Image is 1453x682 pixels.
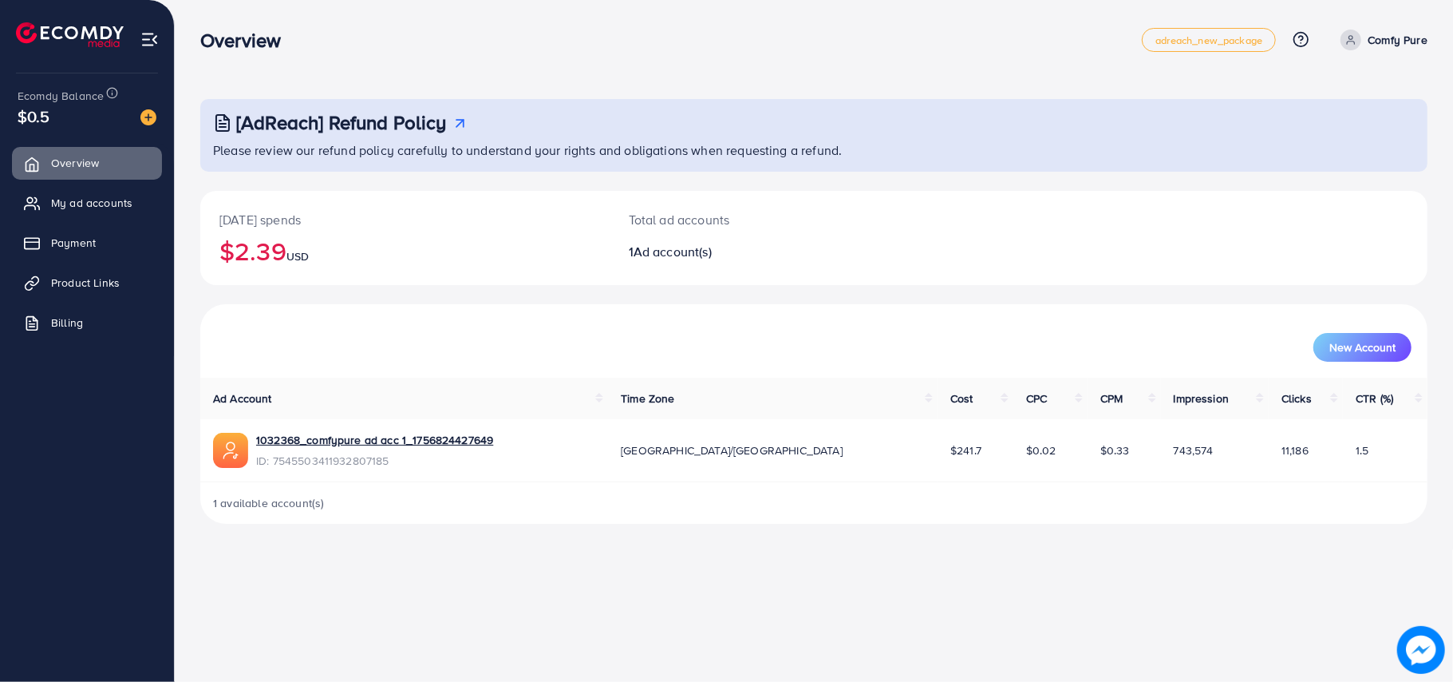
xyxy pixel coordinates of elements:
[213,141,1418,160] p: Please review our refund policy carefully to understand your rights and obligations when requesti...
[18,105,50,128] span: $0.5
[1334,30,1427,50] a: Comfy Pure
[950,391,973,406] span: Cost
[621,442,843,458] span: [GEOGRAPHIC_DATA]/[GEOGRAPHIC_DATA]
[629,210,898,229] p: Total ad accounts
[1281,442,1309,458] span: 11,186
[634,243,712,260] span: Ad account(s)
[1155,35,1262,46] span: adreach_new_package
[12,307,162,339] a: Billing
[16,22,124,47] img: logo
[12,147,162,179] a: Overview
[1368,30,1427,50] p: Comfy Pure
[1174,391,1230,406] span: Impression
[18,88,104,104] span: Ecomdy Balance
[629,244,898,260] h2: 1
[1100,391,1123,406] span: CPM
[256,453,493,469] span: ID: 7545503411932807185
[140,109,156,125] img: image
[1356,442,1368,458] span: 1.5
[12,227,162,259] a: Payment
[51,235,96,251] span: Payment
[219,210,590,229] p: [DATE] spends
[51,315,83,331] span: Billing
[1026,391,1047,406] span: CPC
[236,111,447,134] h3: [AdReach] Refund Policy
[256,432,493,448] a: 1032368_comfypure ad acc 1_1756824427649
[213,495,325,511] span: 1 available account(s)
[1356,391,1393,406] span: CTR (%)
[1026,442,1056,458] span: $0.02
[1281,391,1312,406] span: Clicks
[213,433,248,468] img: ic-ads-acc.e4c84228.svg
[1100,442,1130,458] span: $0.33
[1398,627,1445,674] img: image
[12,267,162,299] a: Product Links
[200,29,294,52] h3: Overview
[621,391,674,406] span: Time Zone
[12,187,162,219] a: My ad accounts
[286,248,309,264] span: USD
[950,442,981,458] span: $241.7
[213,391,272,406] span: Ad Account
[51,155,99,171] span: Overview
[140,30,159,49] img: menu
[1329,342,1396,353] span: New Account
[219,236,590,266] h2: $2.39
[51,275,120,291] span: Product Links
[1142,28,1276,52] a: adreach_new_package
[51,195,132,211] span: My ad accounts
[1313,333,1412,362] button: New Account
[1174,442,1214,458] span: 743,574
